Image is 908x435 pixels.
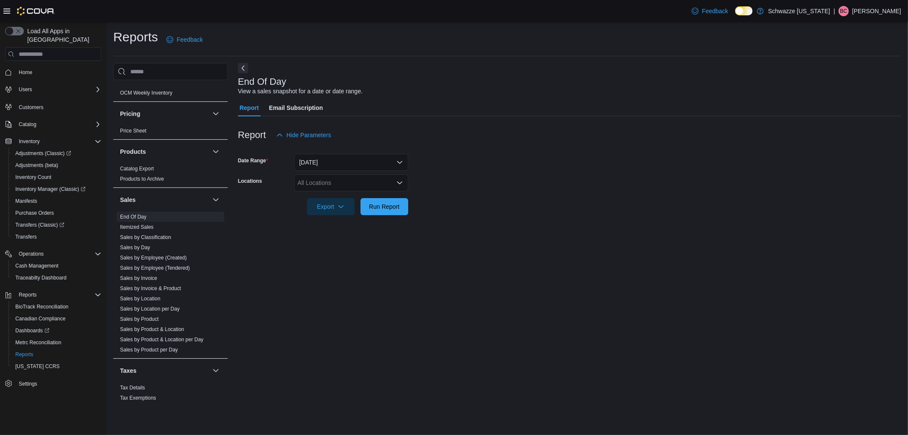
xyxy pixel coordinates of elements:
[120,265,190,271] span: Sales by Employee (Tendered)
[9,337,105,349] button: Metrc Reconciliation
[120,254,187,261] span: Sales by Employee (Created)
[211,366,221,376] button: Taxes
[12,261,62,271] a: Cash Management
[19,69,32,76] span: Home
[120,395,156,401] a: Tax Exemptions
[19,291,37,298] span: Reports
[12,273,101,283] span: Traceabilty Dashboard
[120,196,209,204] button: Sales
[15,222,64,228] span: Transfers (Classic)
[273,127,335,144] button: Hide Parameters
[15,102,47,112] a: Customers
[12,148,74,158] a: Adjustments (Classic)
[9,171,105,183] button: Inventory Count
[113,126,228,139] div: Pricing
[113,164,228,187] div: Products
[15,249,47,259] button: Operations
[238,178,262,184] label: Locations
[113,88,228,101] div: OCM
[12,196,101,206] span: Manifests
[12,273,70,283] a: Traceabilty Dashboard
[2,101,105,113] button: Customers
[12,184,89,194] a: Inventory Manager (Classic)
[120,109,209,118] button: Pricing
[15,136,101,147] span: Inventory
[120,234,171,240] a: Sales by Classification
[19,380,37,387] span: Settings
[9,272,105,284] button: Traceabilty Dashboard
[120,214,146,220] a: End Of Day
[9,260,105,272] button: Cash Management
[120,275,157,281] a: Sales by Invoice
[15,150,71,157] span: Adjustments (Classic)
[15,136,43,147] button: Inventory
[2,377,105,390] button: Settings
[120,176,164,182] a: Products to Archive
[120,347,178,353] a: Sales by Product per Day
[120,224,154,230] span: Itemized Sales
[120,128,146,134] a: Price Sheet
[120,296,160,302] a: Sales by Location
[120,395,156,401] span: Tax Exemptions
[238,63,248,73] button: Next
[120,306,180,312] a: Sales by Location per Day
[120,326,184,333] span: Sales by Product & Location
[2,118,105,130] button: Catalog
[120,165,154,172] span: Catalog Export
[688,3,731,20] a: Feedback
[15,67,36,78] a: Home
[120,166,154,172] a: Catalog Export
[17,7,55,15] img: Cova
[735,6,753,15] input: Dark Mode
[120,245,150,251] a: Sales by Day
[9,313,105,325] button: Canadian Compliance
[9,231,105,243] button: Transfers
[120,316,159,323] span: Sales by Product
[211,109,221,119] button: Pricing
[15,198,37,205] span: Manifests
[113,383,228,406] div: Taxes
[15,119,101,130] span: Catalog
[238,77,286,87] h3: End Of Day
[9,147,105,159] a: Adjustments (Classic)
[12,220,101,230] span: Transfers (Classic)
[15,379,40,389] a: Settings
[19,86,32,93] span: Users
[211,147,221,157] button: Products
[15,339,61,346] span: Metrc Reconciliation
[15,174,52,181] span: Inventory Count
[15,101,101,112] span: Customers
[15,84,101,95] span: Users
[15,315,66,322] span: Canadian Compliance
[15,84,35,95] button: Users
[12,349,37,360] a: Reports
[12,314,101,324] span: Canadian Compliance
[12,232,101,242] span: Transfers
[15,233,37,240] span: Transfers
[12,337,101,348] span: Metrc Reconciliation
[840,6,848,16] span: BC
[369,202,400,211] span: Run Report
[2,248,105,260] button: Operations
[120,176,164,182] span: Products to Archive
[19,138,40,145] span: Inventory
[12,148,101,158] span: Adjustments (Classic)
[15,290,40,300] button: Reports
[15,363,60,370] span: [US_STATE] CCRS
[15,186,86,193] span: Inventory Manager (Classic)
[9,183,105,195] a: Inventory Manager (Classic)
[120,366,209,375] button: Taxes
[307,198,355,215] button: Export
[12,232,40,242] a: Transfers
[12,160,101,170] span: Adjustments (beta)
[120,337,203,343] a: Sales by Product & Location per Day
[120,285,181,291] a: Sales by Invoice & Product
[15,378,101,389] span: Settings
[24,27,101,44] span: Load All Apps in [GEOGRAPHIC_DATA]
[15,262,58,269] span: Cash Management
[15,274,66,281] span: Traceabilty Dashboard
[120,89,172,96] span: OCM Weekly Inventory
[211,195,221,205] button: Sales
[9,349,105,360] button: Reports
